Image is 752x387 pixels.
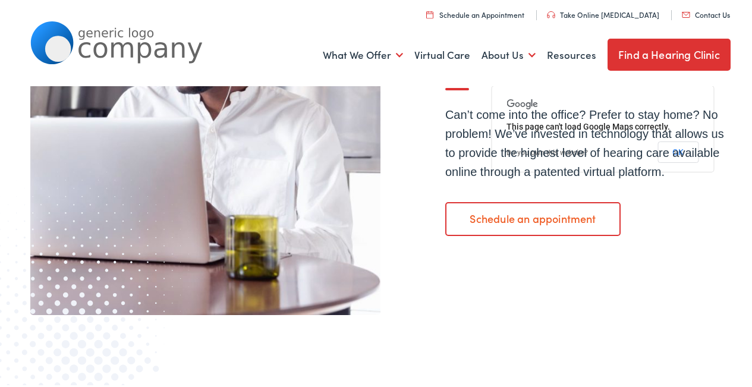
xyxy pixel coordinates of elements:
[547,31,596,75] a: Resources
[682,10,690,15] img: utility icon
[482,31,536,75] a: About Us
[426,7,524,17] a: Schedule an Appointment
[547,9,555,16] img: utility icon
[547,7,659,17] a: Take Online [MEDICAL_DATA]
[426,8,433,16] img: utility icon
[445,200,621,233] a: Schedule an appointment
[445,103,731,179] p: Can’t come into the office? Prefer to stay home? No problem! We’ve invested in technology that al...
[608,36,731,68] a: Find a Hearing Clinic
[323,31,403,75] a: What We Offer
[682,7,730,17] a: Contact Us
[414,31,470,75] a: Virtual Care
